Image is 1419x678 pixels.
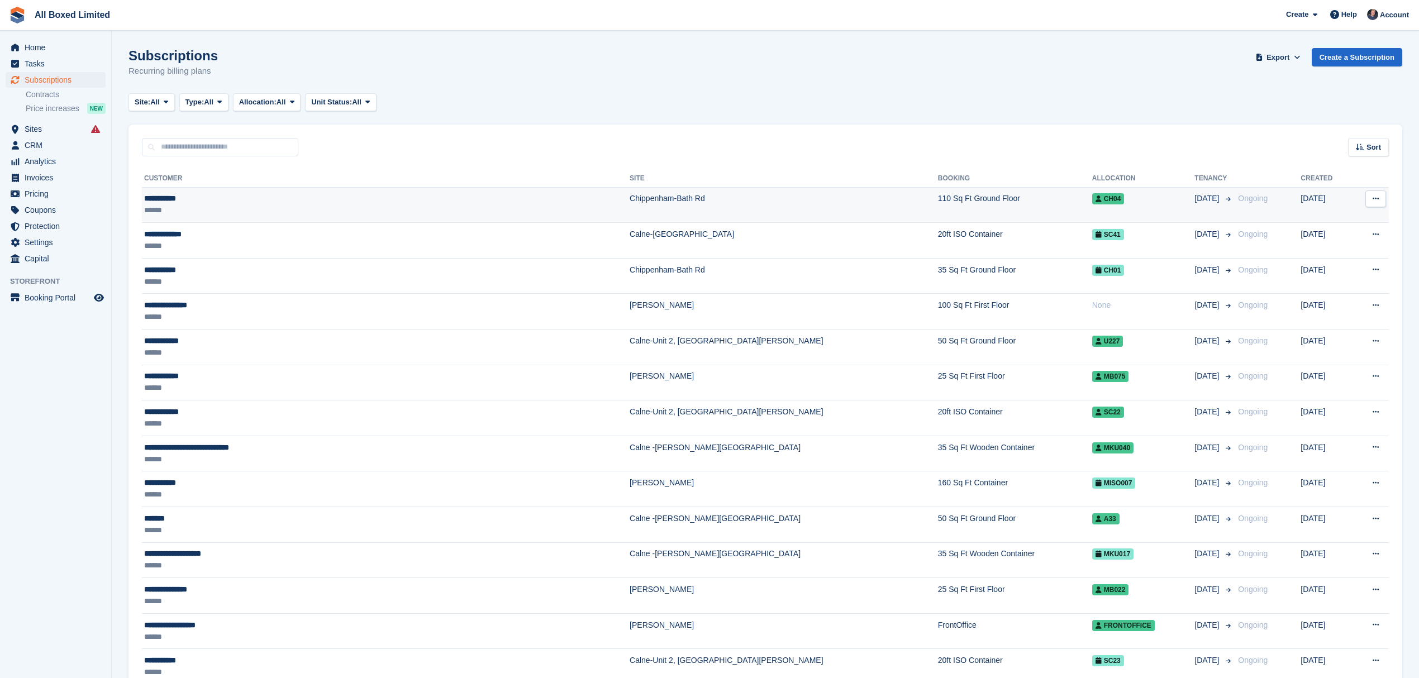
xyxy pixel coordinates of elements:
td: [DATE] [1301,542,1351,578]
span: MKU017 [1092,548,1134,560]
span: Ongoing [1238,443,1268,452]
div: None [1092,299,1195,311]
span: [DATE] [1194,655,1221,666]
td: 25 Sq Ft First Floor [938,365,1092,400]
p: Recurring billing plans [128,65,218,78]
span: Protection [25,218,92,234]
span: Pricing [25,186,92,202]
span: Coupons [25,202,92,218]
a: menu [6,154,106,169]
a: menu [6,56,106,71]
span: Ongoing [1238,478,1268,487]
td: 25 Sq Ft First Floor [938,578,1092,614]
a: menu [6,40,106,55]
td: [PERSON_NAME] [630,365,938,400]
span: Booking Portal [25,290,92,305]
span: [DATE] [1194,442,1221,453]
span: Create [1286,9,1308,20]
button: Allocation: All [233,93,301,112]
span: CH04 [1092,193,1125,204]
th: Created [1301,170,1351,188]
th: Site [630,170,938,188]
th: Tenancy [1194,170,1234,188]
a: menu [6,290,106,305]
span: Site: [135,97,150,108]
th: Allocation [1092,170,1195,188]
span: SC23 [1092,655,1124,666]
span: All [204,97,213,108]
img: stora-icon-8386f47178a22dfd0bd8f6a31ec36ba5ce8667c1dd55bd0f319d3a0aa187defe.svg [9,7,26,23]
span: Subscriptions [25,72,92,88]
td: 20ft ISO Container [938,400,1092,436]
td: [PERSON_NAME] [630,578,938,614]
span: [DATE] [1194,619,1221,631]
a: menu [6,170,106,185]
span: A33 [1092,513,1120,524]
button: Export [1254,48,1303,66]
td: Calne-Unit 2, [GEOGRAPHIC_DATA][PERSON_NAME] [630,330,938,365]
span: Home [25,40,92,55]
td: [DATE] [1301,365,1351,400]
a: Create a Subscription [1312,48,1402,66]
a: All Boxed Limited [30,6,115,24]
th: Booking [938,170,1092,188]
span: Ongoing [1238,336,1268,345]
a: Preview store [92,291,106,304]
span: Ongoing [1238,300,1268,309]
td: [DATE] [1301,330,1351,365]
span: [DATE] [1194,370,1221,382]
div: NEW [87,103,106,114]
span: SC41 [1092,229,1124,240]
td: [PERSON_NAME] [630,294,938,330]
span: [DATE] [1194,299,1221,311]
td: 35 Sq Ft Wooden Container [938,542,1092,578]
span: [DATE] [1194,548,1221,560]
th: Customer [142,170,630,188]
span: Allocation: [239,97,277,108]
td: [DATE] [1301,258,1351,294]
span: Type: [185,97,204,108]
td: 35 Sq Ft Wooden Container [938,436,1092,471]
span: [DATE] [1194,477,1221,489]
a: menu [6,202,106,218]
span: Export [1266,52,1289,63]
span: Settings [25,235,92,250]
span: MISO007 [1092,478,1136,489]
td: 100 Sq Ft First Floor [938,294,1092,330]
span: CH01 [1092,265,1125,276]
span: Ongoing [1238,194,1268,203]
span: U227 [1092,336,1123,347]
td: FrontOffice [938,613,1092,649]
span: Analytics [25,154,92,169]
span: Unit Status: [311,97,352,108]
span: Ongoing [1238,656,1268,665]
span: MB075 [1092,371,1129,382]
span: Sites [25,121,92,137]
span: Ongoing [1238,371,1268,380]
span: Ongoing [1238,407,1268,416]
td: Calne -[PERSON_NAME][GEOGRAPHIC_DATA] [630,542,938,578]
a: Contracts [26,89,106,100]
td: Calne-[GEOGRAPHIC_DATA] [630,223,938,259]
span: [DATE] [1194,193,1221,204]
a: menu [6,186,106,202]
td: Calne -[PERSON_NAME][GEOGRAPHIC_DATA] [630,507,938,543]
span: CRM [25,137,92,153]
span: Storefront [10,276,111,287]
span: Invoices [25,170,92,185]
span: MKU040 [1092,442,1134,453]
a: menu [6,137,106,153]
td: [DATE] [1301,223,1351,259]
td: [DATE] [1301,294,1351,330]
span: [DATE] [1194,335,1221,347]
span: Ongoing [1238,585,1268,594]
span: Price increases [26,103,79,114]
td: [DATE] [1301,613,1351,649]
span: [DATE] [1194,584,1221,595]
span: Account [1380,9,1409,21]
td: [PERSON_NAME] [630,613,938,649]
span: MB022 [1092,584,1129,595]
a: menu [6,121,106,137]
span: Ongoing [1238,549,1268,558]
span: Sort [1366,142,1381,153]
